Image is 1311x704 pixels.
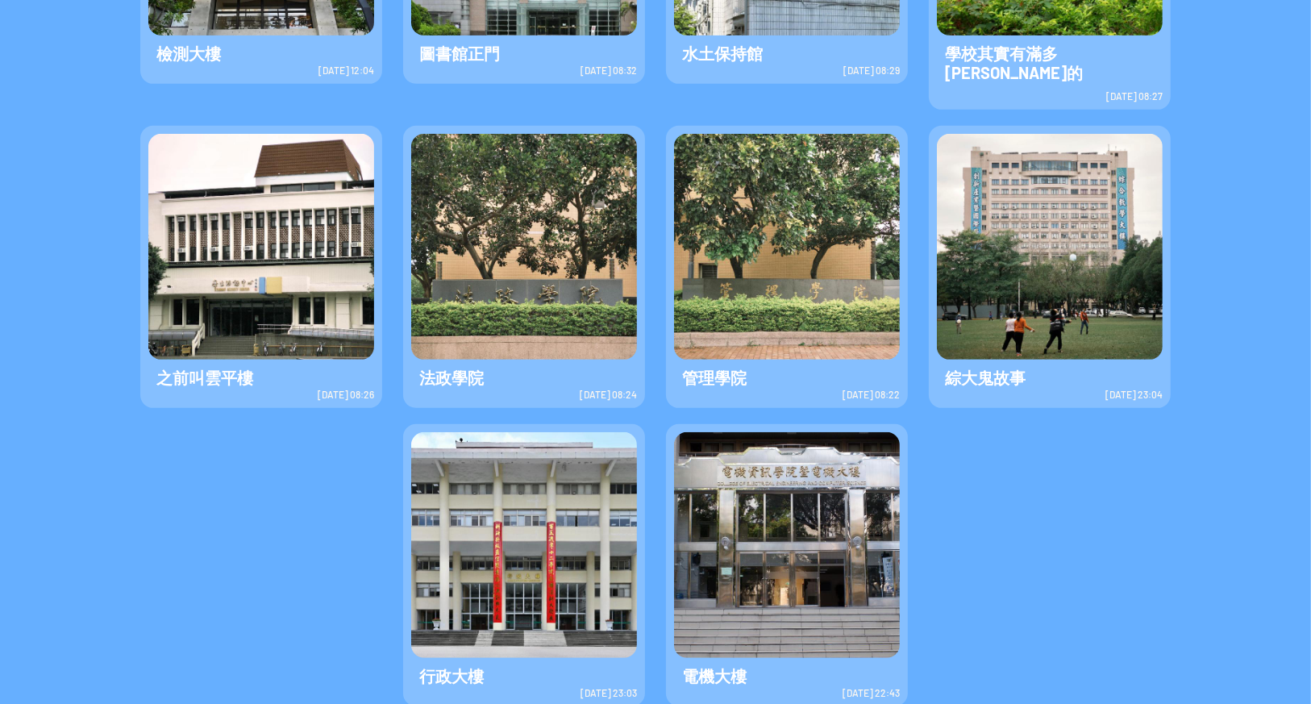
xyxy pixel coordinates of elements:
[1106,90,1163,102] span: [DATE] 08:27
[411,134,637,360] img: Visruth.jpg not found
[318,389,374,400] span: [DATE] 08:26
[674,134,900,360] img: Visruth.jpg not found
[674,35,771,71] span: 水土保持館
[411,35,508,71] span: 圖書館正門
[674,360,755,395] span: 管理學院
[937,134,1163,360] img: Visruth.jpg not found
[148,134,374,360] img: Visruth.jpg not found
[674,432,900,658] img: Visruth.jpg not found
[411,432,637,658] img: Visruth.jpg not found
[1105,389,1163,400] span: [DATE] 23:04
[674,658,755,694] span: 電機大樓
[581,65,637,76] span: [DATE] 08:32
[937,360,1034,395] span: 綜大鬼故事
[580,389,637,400] span: [DATE] 08:24
[148,35,229,71] span: 檢測大樓
[843,65,900,76] span: [DATE] 08:29
[148,360,261,395] span: 之前叫雲平樓
[581,687,637,698] span: [DATE] 23:03
[318,65,374,76] span: [DATE] 12:04
[843,687,900,698] span: [DATE] 22:43
[937,35,1163,90] span: 學校其實有滿多[PERSON_NAME]的
[843,389,900,400] span: [DATE] 08:22
[411,658,492,694] span: 行政大樓
[411,360,492,395] span: 法政學院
